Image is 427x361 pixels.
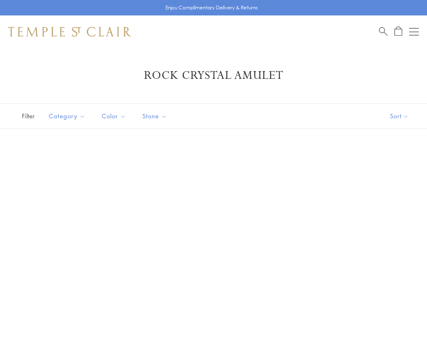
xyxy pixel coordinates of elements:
[372,104,427,128] button: Show sort by
[394,26,402,37] a: Open Shopping Bag
[96,107,132,125] button: Color
[43,107,91,125] button: Category
[20,68,407,83] h1: Rock Crystal Amulet
[98,111,132,121] span: Color
[45,111,91,121] span: Category
[166,4,258,12] p: Enjoy Complimentary Delivery & Returns
[138,111,173,121] span: Stone
[409,27,419,37] button: Open navigation
[136,107,173,125] button: Stone
[379,26,388,37] a: Search
[8,27,131,37] img: Temple St. Clair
